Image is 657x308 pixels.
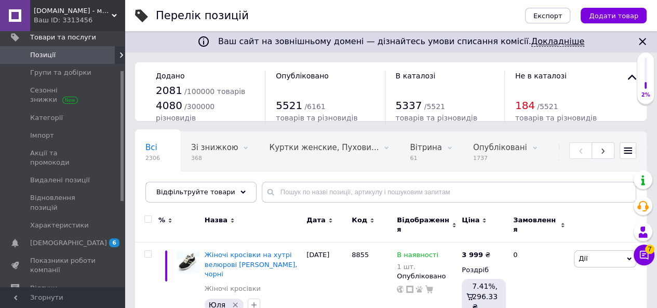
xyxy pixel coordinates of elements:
span: Опубліковано [276,72,329,80]
span: Відгуки [30,284,57,293]
span: / 5521 [424,102,445,111]
span: Товари та послуги [30,33,96,42]
span: Сезонні знижки [30,86,96,104]
div: ₴ [462,250,490,260]
span: Куртки женские, Пухови... [269,143,379,152]
span: Відновлення позицій [30,193,96,212]
span: Caswear.store - магазин одягу та взуття [34,6,112,16]
span: 5337 [396,99,422,112]
span: 2306 [145,154,160,162]
span: 4080 [156,99,182,112]
a: Жіночі кросівки на хутрі велюрові [PERSON_NAME], чорні [205,251,298,277]
span: Експорт [533,12,562,20]
span: Ціна [462,216,479,225]
span: В наявності [397,251,438,262]
b: 3 999 [462,251,483,259]
span: Всі [145,143,157,152]
span: 6 [109,238,119,247]
span: Не в каталозі [515,72,567,80]
span: Парки мужские, Зимние ... [145,182,256,192]
span: 344 [558,154,600,162]
span: % [158,216,165,225]
a: Докладніше [531,36,584,47]
span: [DEMOGRAPHIC_DATA] [30,238,107,248]
button: Експорт [525,8,571,23]
span: 61 [410,154,441,162]
span: Позиції [30,50,56,60]
div: 2% [637,91,654,99]
span: Ваш сайт на зовнішньому домені — дізнайтесь умови списання комісії. [218,36,584,47]
div: Роздріб [462,265,504,275]
input: Пошук по назві позиції, артикулу і пошуковим запитам [262,182,636,203]
span: Замовлення [513,216,558,234]
span: / 300000 різновидів [156,102,214,123]
span: товарів та різновидів [396,114,477,122]
span: / 6161 [304,102,325,111]
span: Видалені позиції [30,176,90,185]
span: Додати товар [589,12,638,20]
div: Парки мужские, Зимние мужские куртки [135,171,276,211]
div: Обувь мужская, Ботинки мужские, Мужские туфли и лоферы, Сандалии мужские, Шлепанцы мужские, Кросі... [276,171,418,211]
span: 8855 [352,251,369,259]
span: 1737 [473,154,527,162]
span: Дії [579,255,587,262]
div: Куртки женские, Пуховики женские, Опубліковані, Volcano [259,132,399,171]
img: Женские кроссовки на меху велюровые Stepter зимние, черные [177,250,199,273]
span: / 100000 товарів [184,87,245,96]
span: Показники роботи компанії [30,256,96,275]
button: Додати товар [581,8,647,23]
span: / 5521 [537,102,558,111]
span: Код [352,216,367,225]
span: Характеристики [30,221,89,230]
button: Чат з покупцем7 [634,245,654,265]
span: 184 [515,99,535,112]
span: Приховані [558,143,600,152]
span: Вітрина [410,143,441,152]
span: 7 [645,242,654,251]
span: Назва [205,216,227,225]
span: Імпорт [30,131,54,140]
span: Групи та добірки [30,68,91,77]
span: товарів та різновидів [515,114,597,122]
span: Відображення [397,216,449,234]
a: Жіночі кросівки [205,284,261,293]
span: В каталозі [396,72,436,80]
span: 5521 [276,99,302,112]
span: 368 [191,154,238,162]
div: Ваш ID: 3313456 [34,16,125,25]
span: 2081 [156,84,182,97]
div: 1 шт. [397,263,438,271]
span: Акції та промокоди [30,149,96,167]
span: товарів та різновидів [276,114,357,122]
div: Перелік позицій [156,10,249,21]
span: Зі знижкою [191,143,238,152]
span: Відфільтруйте товари [156,188,235,196]
span: Опубліковані [473,143,527,152]
span: Категорії [30,113,63,123]
span: Додано [156,72,184,80]
svg: Закрити [636,35,649,48]
div: Опубліковано [397,272,457,281]
span: Дата [306,216,326,225]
